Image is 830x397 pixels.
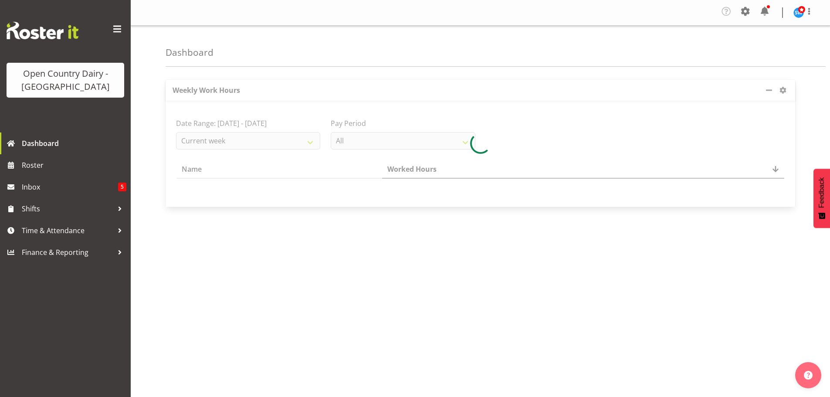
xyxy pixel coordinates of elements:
div: Open Country Dairy - [GEOGRAPHIC_DATA] [15,67,115,93]
span: Dashboard [22,137,126,150]
span: Inbox [22,180,118,193]
span: Shifts [22,202,113,215]
button: Feedback - Show survey [813,169,830,228]
span: Finance & Reporting [22,246,113,259]
h4: Dashboard [166,48,213,58]
span: 5 [118,183,126,191]
img: help-xxl-2.png [804,371,813,380]
span: Roster [22,159,126,172]
img: Rosterit website logo [7,22,78,39]
span: Time & Attendance [22,224,113,237]
span: Feedback [818,177,826,208]
img: steve-webb7510.jpg [793,7,804,18]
